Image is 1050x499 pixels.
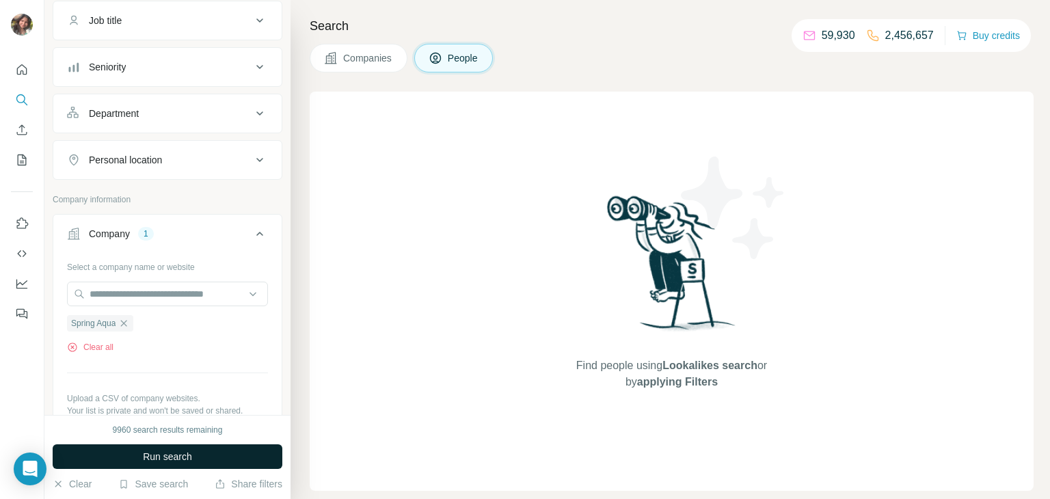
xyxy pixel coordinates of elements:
div: Company [89,227,130,241]
span: Find people using or by [562,358,781,390]
button: Clear [53,477,92,491]
div: 9960 search results remaining [113,424,223,436]
div: Personal location [89,153,162,167]
p: Your list is private and won't be saved or shared. [67,405,268,417]
button: Job title [53,4,282,37]
span: applying Filters [637,376,718,388]
button: Enrich CSV [11,118,33,142]
button: Clear all [67,341,113,353]
button: Buy credits [956,26,1020,45]
p: Upload a CSV of company websites. [67,392,268,405]
img: Surfe Illustration - Stars [672,146,795,269]
span: Companies [343,51,393,65]
button: Dashboard [11,271,33,296]
h4: Search [310,16,1034,36]
button: Search [11,87,33,112]
button: Quick start [11,57,33,82]
div: Job title [89,14,122,27]
span: Spring Aqua [71,317,116,329]
div: Seniority [89,60,126,74]
div: Select a company name or website [67,256,268,273]
span: Lookalikes search [662,360,757,371]
button: Share filters [215,477,282,491]
div: 1 [138,228,154,240]
button: My lists [11,148,33,172]
button: Department [53,97,282,130]
button: Use Surfe API [11,241,33,266]
button: Run search [53,444,282,469]
p: 59,930 [822,27,855,44]
p: Company information [53,193,282,206]
img: Avatar [11,14,33,36]
button: Feedback [11,301,33,326]
span: People [448,51,479,65]
button: Save search [118,477,188,491]
button: Seniority [53,51,282,83]
img: Surfe Illustration - Woman searching with binoculars [601,192,743,345]
button: Company1 [53,217,282,256]
p: 2,456,657 [885,27,934,44]
button: Personal location [53,144,282,176]
div: Open Intercom Messenger [14,453,46,485]
span: Run search [143,450,192,463]
div: Department [89,107,139,120]
button: Use Surfe on LinkedIn [11,211,33,236]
